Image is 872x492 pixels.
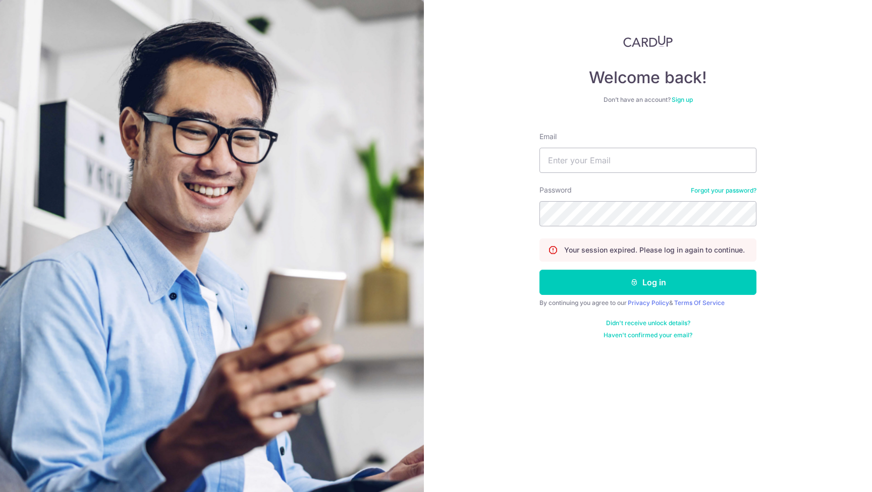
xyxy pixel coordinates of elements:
a: Sign up [672,96,693,103]
label: Email [539,132,557,142]
a: Haven't confirmed your email? [604,331,692,339]
a: Privacy Policy [628,299,669,306]
label: Password [539,185,572,195]
a: Forgot your password? [691,187,756,195]
input: Enter your Email [539,148,756,173]
a: Didn't receive unlock details? [606,319,690,327]
p: Your session expired. Please log in again to continue. [564,245,745,255]
img: CardUp Logo [623,35,673,47]
h4: Welcome back! [539,68,756,88]
div: Don’t have an account? [539,96,756,104]
a: Terms Of Service [674,299,725,306]
div: By continuing you agree to our & [539,299,756,307]
button: Log in [539,270,756,295]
